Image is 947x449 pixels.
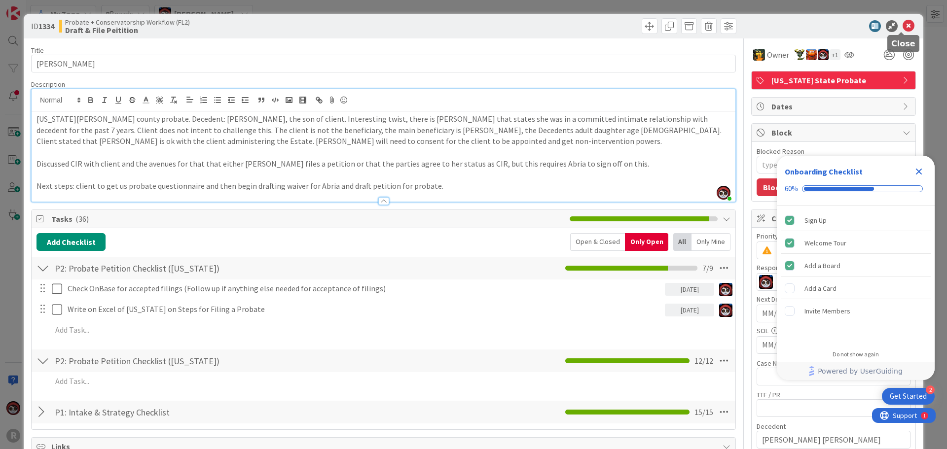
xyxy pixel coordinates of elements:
[830,49,840,60] div: + 1
[31,20,54,32] span: ID
[31,55,736,72] input: type card name here...
[625,233,668,251] div: Only Open
[771,74,898,86] span: [US_STATE] State Probate
[785,184,798,193] div: 60%
[36,113,730,147] p: [US_STATE][PERSON_NAME] county probate. Decedent: [PERSON_NAME], the son of client. Interesting t...
[68,304,661,315] p: Write on Excel of [US_STATE] on Steps for Filing a Probate
[777,362,935,380] div: Footer
[890,391,927,401] div: Get Started
[717,186,730,200] img: efyPljKj6gaW2F5hrzZcLlhqqXRxmi01.png
[771,212,898,224] span: Custom Fields
[65,18,190,26] span: Probate + Conservatorship Workflow (FL2)
[806,49,817,60] img: KA
[757,390,780,399] label: TTE / PR
[38,21,54,31] b: 1334
[31,80,65,89] span: Description
[757,296,911,303] div: Next Deadline
[785,184,927,193] div: Checklist progress: 60%
[692,233,730,251] div: Only Mine
[36,233,106,251] button: Add Checklist
[51,403,273,421] input: Add Checklist...
[794,49,805,60] img: NC
[36,158,730,170] p: Discussed CIR with client and the avenues for that that either [PERSON_NAME] files a petition or ...
[818,49,829,60] img: JS
[767,49,789,61] span: Owner
[753,49,765,61] img: MR
[833,350,879,358] div: Do not show again
[804,305,850,317] div: Invite Members
[665,283,714,296] div: [DATE]
[882,388,935,405] div: Open Get Started checklist, remaining modules: 2
[818,365,903,377] span: Powered by UserGuiding
[781,277,931,299] div: Add a Card is incomplete.
[51,213,565,225] span: Tasks
[757,422,786,431] label: Decedent
[21,1,45,13] span: Support
[665,304,714,316] div: [DATE]
[702,262,713,274] span: 7 / 9
[911,164,927,179] div: Close Checklist
[68,283,661,294] p: Check OnBase for accepted filings (Follow up if anything else needed for acceptance of filings)
[719,283,732,296] img: JS
[781,300,931,322] div: Invite Members is incomplete.
[694,355,713,367] span: 12 / 12
[777,156,935,380] div: Checklist Container
[75,214,89,224] span: ( 36 )
[777,206,935,344] div: Checklist items
[36,180,730,192] p: Next steps: client to get us probate questionnaire and then begin drafting waiver for Abria and d...
[570,233,625,251] div: Open & Closed
[781,209,931,231] div: Sign Up is complete.
[781,232,931,254] div: Welcome Tour is complete.
[804,282,837,294] div: Add a Card
[757,178,790,196] button: Block
[51,4,54,12] div: 1
[757,233,911,240] div: Priority
[757,264,911,271] div: Responsible Paralegal
[762,305,905,322] input: MM/DD/YYYY
[673,233,692,251] div: All
[719,304,732,317] img: JS
[804,260,840,272] div: Add a Board
[757,359,796,368] label: Case Number
[781,255,931,276] div: Add a Board is complete.
[891,39,915,48] h5: Close
[694,406,713,418] span: 15 / 15
[771,127,898,138] span: Block
[762,337,905,353] input: MM/DD/YYYY
[804,237,846,249] div: Welcome Tour
[785,166,863,177] div: Onboarding Checklist
[771,101,898,112] span: Dates
[804,214,827,226] div: Sign Up
[757,327,911,334] div: SOL
[926,385,935,394] div: 2
[759,275,773,289] img: JS
[51,352,273,370] input: Add Checklist...
[51,259,273,277] input: Add Checklist...
[65,26,190,34] b: Draft & File Peitition
[757,147,804,156] label: Blocked Reason
[782,362,930,380] a: Powered by UserGuiding
[31,46,44,55] label: Title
